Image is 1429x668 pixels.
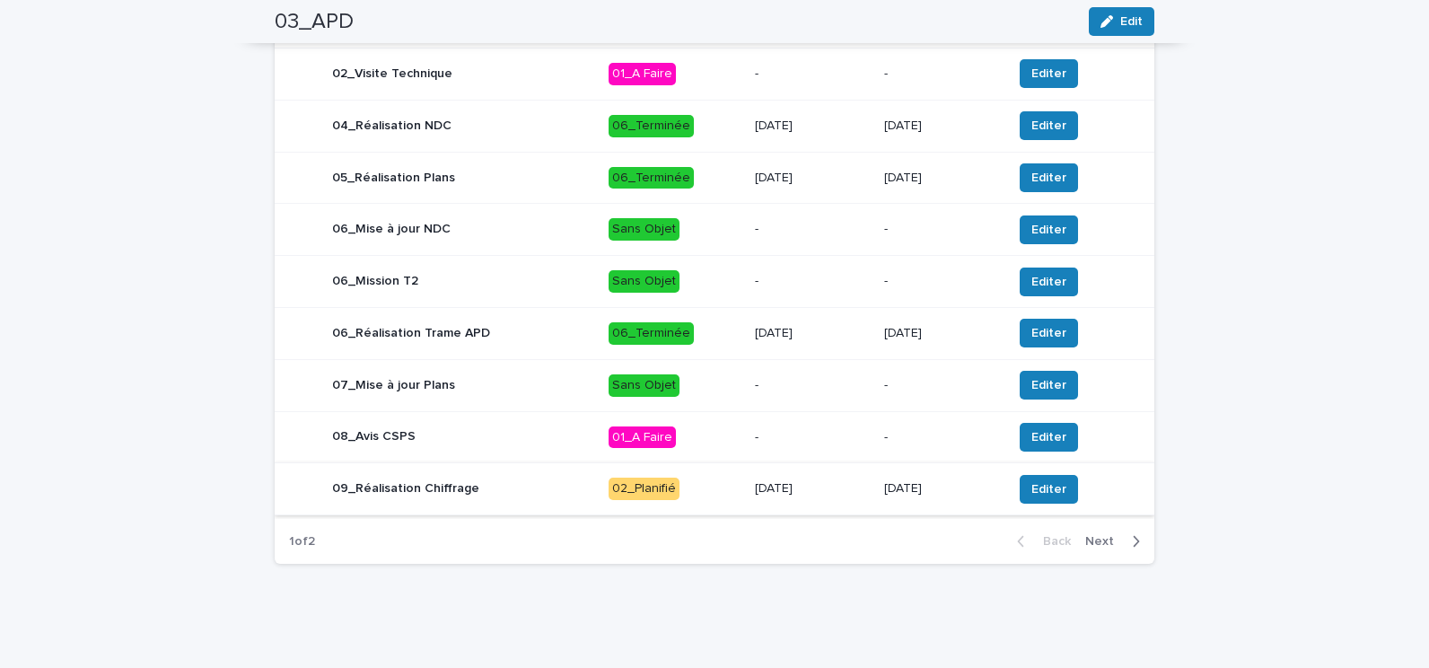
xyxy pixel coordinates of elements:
[884,274,998,289] p: -
[609,218,679,241] div: Sans Objet
[609,478,679,500] div: 02_Planifié
[884,481,998,497] p: [DATE]
[1085,535,1125,548] span: Next
[609,63,676,85] div: 01_A Faire
[1020,371,1078,400] button: Editer
[332,66,452,82] p: 02_Visite Technique
[755,378,870,393] p: -
[884,119,998,134] p: [DATE]
[332,274,418,289] p: 06_Mission T2
[332,326,490,341] p: 06_Réalisation Trame APD
[1031,376,1066,394] span: Editer
[332,429,416,444] p: 08_Avis CSPS
[275,307,1154,359] tr: 06_Réalisation Trame APD06_Terminée[DATE][DATE]Editer
[275,359,1154,411] tr: 07_Mise à jour PlansSans Objet--Editer
[275,48,1154,100] tr: 02_Visite Technique01_A Faire--Editer
[609,322,694,345] div: 06_Terminée
[1031,117,1066,135] span: Editer
[755,66,870,82] p: -
[275,520,329,564] p: 1 of 2
[275,256,1154,308] tr: 06_Mission T2Sans Objet--Editer
[1120,15,1143,28] span: Edit
[755,481,870,497] p: [DATE]
[755,274,870,289] p: -
[275,411,1154,463] tr: 08_Avis CSPS01_A Faire--Editer
[884,171,998,186] p: [DATE]
[609,115,694,137] div: 06_Terminée
[1078,533,1154,549] button: Next
[275,9,354,35] h2: 03_APD
[1031,221,1066,239] span: Editer
[1020,423,1078,452] button: Editer
[1020,59,1078,88] button: Editer
[884,430,998,445] p: -
[755,171,870,186] p: [DATE]
[755,119,870,134] p: [DATE]
[1020,319,1078,347] button: Editer
[275,100,1154,152] tr: 04_Réalisation NDC06_Terminée[DATE][DATE]Editer
[1020,163,1078,192] button: Editer
[884,378,998,393] p: -
[755,430,870,445] p: -
[1031,480,1066,498] span: Editer
[609,426,676,449] div: 01_A Faire
[1032,535,1071,548] span: Back
[1031,273,1066,291] span: Editer
[1031,169,1066,187] span: Editer
[275,204,1154,256] tr: 06_Mise à jour NDCSans Objet--Editer
[275,152,1154,204] tr: 05_Réalisation Plans06_Terminée[DATE][DATE]Editer
[332,171,455,186] p: 05_Réalisation Plans
[332,119,451,134] p: 04_Réalisation NDC
[1031,324,1066,342] span: Editer
[332,481,479,497] p: 09_Réalisation Chiffrage
[275,463,1154,515] tr: 09_Réalisation Chiffrage02_Planifié[DATE][DATE]Editer
[884,326,998,341] p: [DATE]
[884,222,998,237] p: -
[884,66,998,82] p: -
[1003,533,1078,549] button: Back
[1020,475,1078,504] button: Editer
[755,326,870,341] p: [DATE]
[332,222,451,237] p: 06_Mise à jour NDC
[1089,7,1154,36] button: Edit
[1020,215,1078,244] button: Editer
[332,378,455,393] p: 07_Mise à jour Plans
[1020,268,1078,296] button: Editer
[609,270,679,293] div: Sans Objet
[609,374,679,397] div: Sans Objet
[1020,111,1078,140] button: Editer
[1031,65,1066,83] span: Editer
[1031,428,1066,446] span: Editer
[755,222,870,237] p: -
[609,167,694,189] div: 06_Terminée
